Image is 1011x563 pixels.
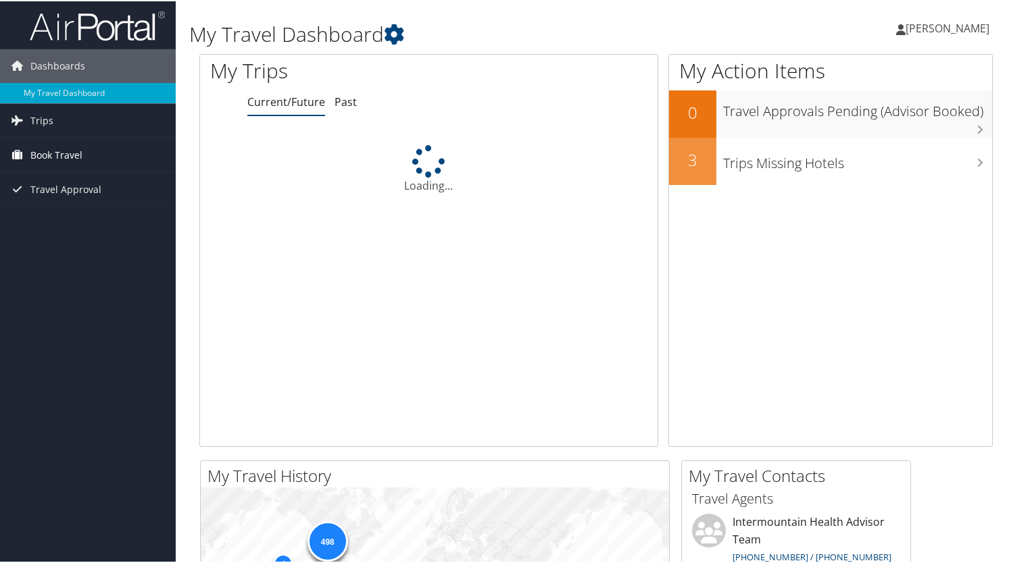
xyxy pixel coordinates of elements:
[723,146,992,171] h3: Trips Missing Hotels
[733,549,891,562] a: [PHONE_NUMBER] / [PHONE_NUMBER]
[906,20,989,34] span: [PERSON_NAME]
[30,137,82,171] span: Book Travel
[669,89,992,136] a: 0Travel Approvals Pending (Advisor Booked)
[207,463,669,486] h2: My Travel History
[307,520,347,560] div: 498
[689,463,910,486] h2: My Travel Contacts
[30,103,53,136] span: Trips
[669,147,716,170] h2: 3
[669,55,992,84] h1: My Action Items
[669,100,716,123] h2: 0
[669,136,992,184] a: 3Trips Missing Hotels
[30,9,165,41] img: airportal-logo.png
[189,19,732,47] h1: My Travel Dashboard
[723,94,992,119] h3: Travel Approvals Pending (Advisor Booked)
[896,7,1003,47] a: [PERSON_NAME]
[30,171,101,205] span: Travel Approval
[200,144,658,192] div: Loading...
[247,93,325,108] a: Current/Future
[30,48,85,82] span: Dashboards
[210,55,457,84] h1: My Trips
[335,93,357,108] a: Past
[692,488,900,507] h3: Travel Agents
